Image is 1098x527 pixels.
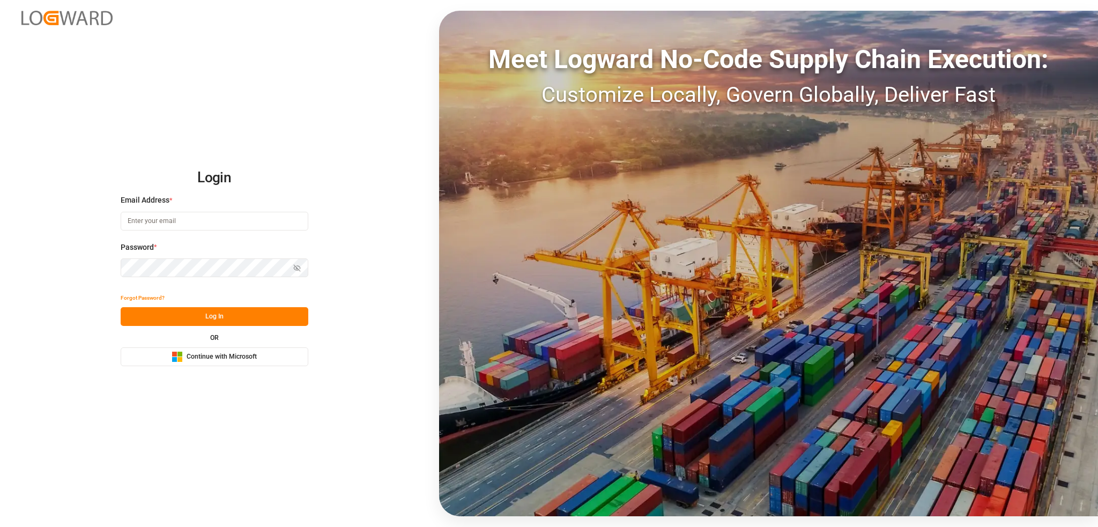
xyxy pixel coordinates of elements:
[121,288,165,307] button: Forgot Password?
[439,79,1098,111] div: Customize Locally, Govern Globally, Deliver Fast
[121,212,308,231] input: Enter your email
[121,161,308,195] h2: Login
[121,347,308,366] button: Continue with Microsoft
[121,307,308,326] button: Log In
[21,11,113,25] img: Logward_new_orange.png
[121,195,169,206] span: Email Address
[210,335,219,341] small: OR
[439,40,1098,79] div: Meet Logward No-Code Supply Chain Execution:
[121,242,154,253] span: Password
[187,352,257,362] span: Continue with Microsoft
